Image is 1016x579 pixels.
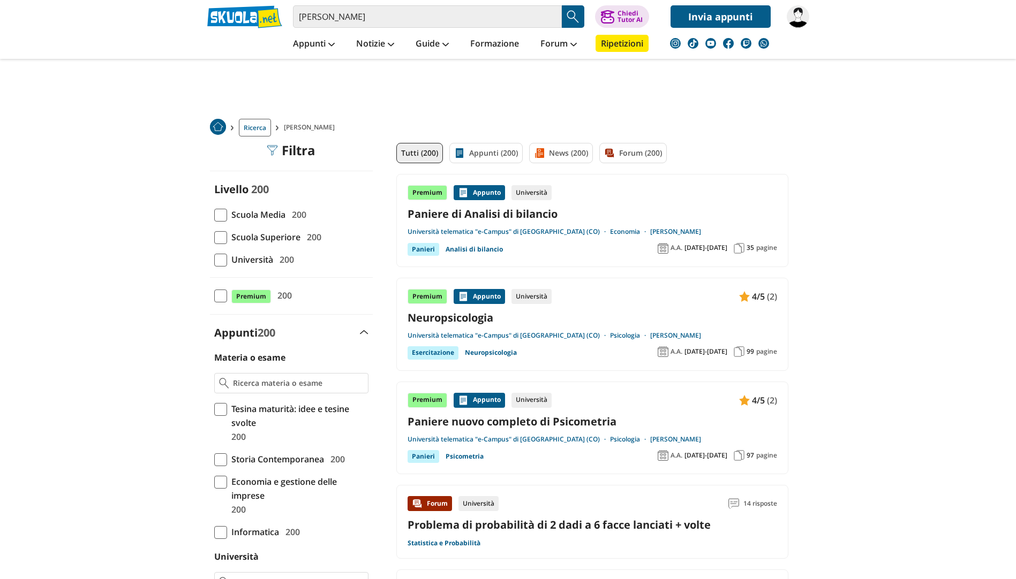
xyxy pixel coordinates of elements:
span: (2) [767,393,777,407]
span: pagine [756,347,777,356]
img: Ricerca materia o esame [219,378,229,388]
div: Filtra [267,143,315,158]
span: [DATE]-[DATE] [684,451,727,460]
span: Tesina maturità: idee e tesine svolte [227,402,368,430]
span: 200 [275,253,294,266]
a: [PERSON_NAME] [650,331,701,340]
img: Forum contenuto [412,498,423,509]
span: Scuola Media [227,208,285,222]
a: Università telematica "e-Campus" di [GEOGRAPHIC_DATA] (CO) [408,227,610,236]
img: Pagine [734,346,744,357]
span: A.A. [671,451,682,460]
a: Forum [538,35,580,54]
img: News filtro contenuto [534,148,545,158]
span: A.A. [671,347,682,356]
span: [PERSON_NAME] [284,119,339,136]
span: 200 [258,325,275,340]
a: Invia appunti [671,5,771,28]
input: Cerca appunti, riassunti o versioni [293,5,562,28]
span: Storia Contemporanea [227,452,324,466]
img: Home [210,119,226,135]
a: Ricerca [239,119,271,136]
a: Neuropsicologia [408,310,777,325]
img: Apri e chiudi sezione [360,330,368,334]
a: Psicometria [446,450,484,463]
img: Cerca appunti, riassunti o versioni [565,9,581,25]
span: 200 [281,525,300,539]
img: tiktok [688,38,698,49]
div: Esercitazione [408,346,458,359]
span: 200 [326,452,345,466]
span: [DATE]-[DATE] [684,347,727,356]
span: 200 [227,502,246,516]
a: Economia [610,227,650,236]
a: Appunti [290,35,337,54]
img: Anno accademico [658,243,668,254]
div: Università [511,289,552,304]
a: Università telematica "e-Campus" di [GEOGRAPHIC_DATA] (CO) [408,435,610,444]
span: 200 [251,182,269,196]
div: Premium [408,393,447,408]
img: Pagine [734,243,744,254]
div: Chiedi Tutor AI [618,10,643,23]
a: Formazione [468,35,522,54]
div: Università [511,185,552,200]
img: Appunti contenuto [458,395,469,406]
a: Notizie [353,35,397,54]
a: Tutti (200) [396,143,443,163]
img: Commenti lettura [728,498,739,509]
label: Appunti [214,325,275,340]
button: Search Button [562,5,584,28]
a: Università telematica "e-Campus" di [GEOGRAPHIC_DATA] (CO) [408,331,610,340]
span: 4/5 [752,289,765,303]
span: 200 [227,430,246,444]
span: 200 [273,288,292,302]
a: Statistica e Probabilità [408,539,480,547]
img: instagram [670,38,681,49]
label: Livello [214,182,249,196]
a: Neuropsicologia [465,346,517,359]
button: ChiediTutor AI [595,5,649,28]
a: [PERSON_NAME] [650,227,701,236]
span: 200 [288,208,306,222]
img: Filtra filtri mobile [267,145,277,156]
div: Panieri [408,450,439,463]
span: 4/5 [752,393,765,407]
a: Paniere di Analisi di bilancio [408,207,777,221]
img: Appunti contenuto [458,187,469,198]
a: Paniere nuovo completo di Psicometria [408,414,777,429]
img: Appunti filtro contenuto [454,148,465,158]
img: Appunti contenuto [739,395,750,406]
img: twitch [741,38,751,49]
span: [DATE]-[DATE] [684,243,727,252]
img: alepatbon [787,5,809,28]
label: Materia o esame [214,352,285,363]
span: 200 [303,230,321,244]
img: Pagine [734,450,744,461]
div: Università [458,496,499,511]
span: Informatica [227,525,279,539]
span: Scuola Superiore [227,230,300,244]
div: Appunto [454,393,505,408]
span: Economia e gestione delle imprese [227,475,368,502]
span: pagine [756,243,777,252]
span: pagine [756,451,777,460]
a: Analisi di bilancio [446,243,503,256]
div: Università [511,393,552,408]
a: Problema di probabilità di 2 dadi a 6 facce lanciati + volte [408,517,711,532]
div: Panieri [408,243,439,256]
span: 35 [747,243,754,252]
div: Appunto [454,289,505,304]
div: Appunto [454,185,505,200]
a: Ripetizioni [596,35,649,52]
img: youtube [705,38,716,49]
span: (2) [767,289,777,303]
img: Anno accademico [658,450,668,461]
a: [PERSON_NAME] [650,435,701,444]
div: Premium [408,289,447,304]
img: Appunti contenuto [458,291,469,302]
label: Università [214,551,259,562]
img: Anno accademico [658,346,668,357]
span: Università [227,253,273,266]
